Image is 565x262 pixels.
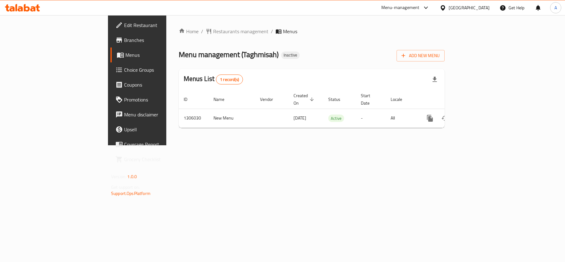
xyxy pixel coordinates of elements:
[206,28,268,35] a: Restaurants management
[449,4,490,11] div: [GEOGRAPHIC_DATA]
[110,152,202,167] a: Grocery Checklist
[110,137,202,152] a: Coverage Report
[554,4,557,11] span: A
[110,33,202,47] a: Branches
[110,47,202,62] a: Menus
[391,96,410,103] span: Locale
[328,115,344,122] span: Active
[179,90,487,128] table: enhanced table
[281,52,300,58] span: Inactive
[184,74,243,84] h2: Menus List
[437,111,452,126] button: Change Status
[281,52,300,59] div: Inactive
[216,75,243,84] div: Total records count
[184,96,195,103] span: ID
[386,109,418,128] td: All
[328,96,348,103] span: Status
[294,92,316,107] span: Created On
[209,109,255,128] td: New Menu
[111,189,150,197] a: Support.OpsPlatform
[110,18,202,33] a: Edit Restaurant
[124,156,197,163] span: Grocery Checklist
[381,4,419,11] div: Menu-management
[401,52,440,60] span: Add New Menu
[124,126,197,133] span: Upsell
[110,77,202,92] a: Coupons
[216,77,243,83] span: 1 record(s)
[110,107,202,122] a: Menu disclaimer
[124,81,197,88] span: Coupons
[110,62,202,77] a: Choice Groups
[124,141,197,148] span: Coverage Report
[124,96,197,103] span: Promotions
[423,111,437,126] button: more
[294,114,306,122] span: [DATE]
[397,50,445,61] button: Add New Menu
[127,173,137,181] span: 1.0.0
[418,90,487,109] th: Actions
[260,96,281,103] span: Vendor
[283,28,297,35] span: Menus
[356,109,386,128] td: -
[179,28,445,35] nav: breadcrumb
[427,72,442,87] div: Export file
[361,92,378,107] span: Start Date
[124,66,197,74] span: Choice Groups
[125,51,197,59] span: Menus
[179,47,279,61] span: Menu management ( Taghmisah )
[124,21,197,29] span: Edit Restaurant
[213,28,268,35] span: Restaurants management
[111,183,140,191] span: Get support on:
[110,122,202,137] a: Upsell
[110,92,202,107] a: Promotions
[271,28,273,35] li: /
[111,173,126,181] span: Version:
[328,115,344,122] div: Active
[213,96,232,103] span: Name
[124,36,197,44] span: Branches
[124,111,197,118] span: Menu disclaimer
